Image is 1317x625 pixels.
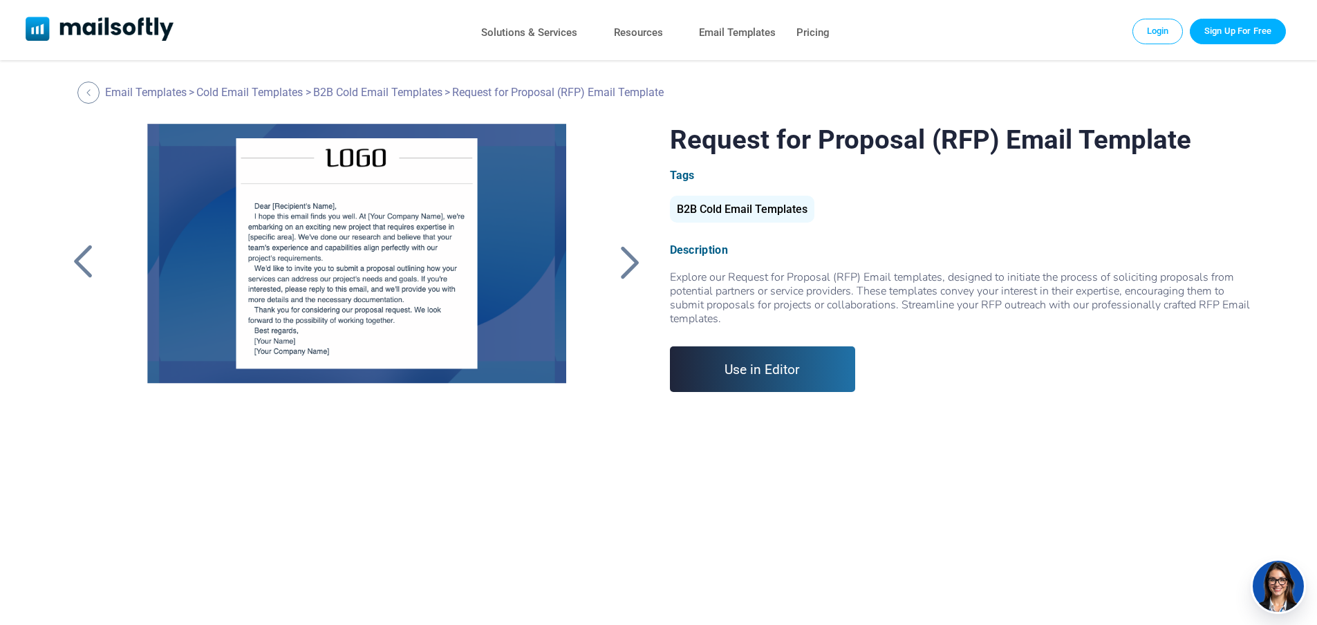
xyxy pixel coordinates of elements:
div: Explore our Request for Proposal (RFP) Email templates, designed to initiate the process of solic... [670,270,1251,326]
div: B2B Cold Email Templates [670,196,814,223]
a: Email Templates [699,23,776,43]
a: Back [66,244,100,280]
div: Description [670,243,1251,256]
a: Cold Email Templates [196,86,303,99]
a: Resources [614,23,663,43]
h1: Request for Proposal (RFP) Email Template [670,124,1251,155]
a: Trial [1190,19,1286,44]
a: Back [613,244,648,280]
a: Pricing [796,23,830,43]
a: Solutions & Services [481,23,577,43]
a: Email Templates [105,86,187,99]
a: Login [1132,19,1184,44]
a: Request for Proposal (RFP) Email Template [124,124,589,469]
a: B2B Cold Email Templates [670,208,814,214]
a: B2B Cold Email Templates [313,86,442,99]
a: Use in Editor [670,346,856,392]
a: Mailsoftly [26,17,174,44]
a: Back [77,82,103,104]
div: Tags [670,169,1251,182]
